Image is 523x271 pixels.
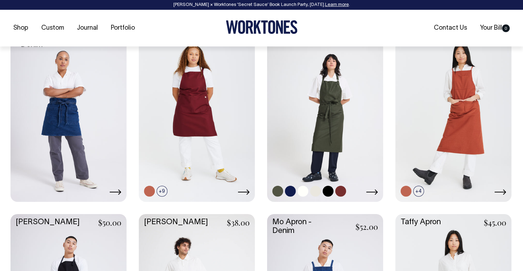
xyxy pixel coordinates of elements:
span: 0 [502,24,510,32]
a: Shop [10,22,31,34]
a: Your Bill0 [477,22,513,34]
span: +4 [413,186,424,197]
a: Learn more [325,3,349,7]
a: Portfolio [108,22,138,34]
a: Contact Us [431,22,470,34]
div: [PERSON_NAME] × Worktones ‘Secret Sauce’ Book Launch Party, [DATE]. . [7,2,516,7]
span: +9 [157,186,167,197]
a: Custom [38,22,67,34]
a: Journal [74,22,101,34]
